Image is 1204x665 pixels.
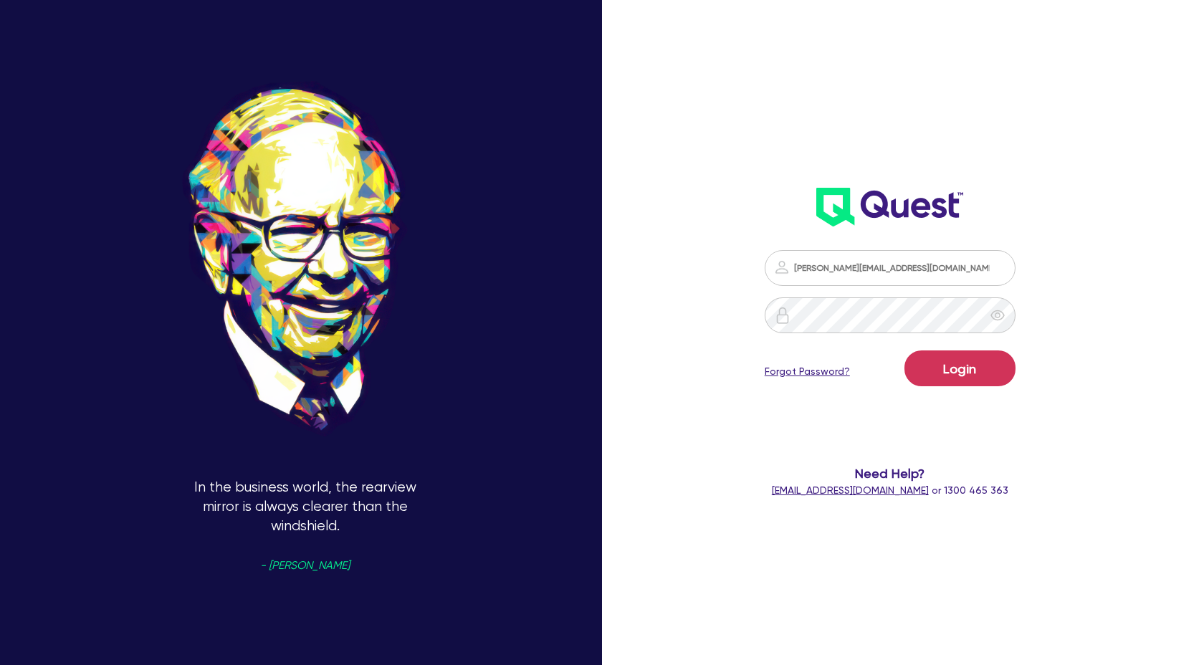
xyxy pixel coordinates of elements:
span: Need Help? [732,464,1048,483]
img: wH2k97JdezQIQAAAABJRU5ErkJggg== [816,188,963,226]
span: or 1300 465 363 [772,484,1008,496]
a: [EMAIL_ADDRESS][DOMAIN_NAME] [772,484,929,496]
img: icon-password [774,307,791,324]
img: icon-password [773,259,790,276]
a: Forgot Password? [765,364,850,379]
span: eye [990,308,1005,322]
span: - [PERSON_NAME] [260,560,350,571]
button: Login [904,350,1016,386]
input: Email address [765,250,1016,286]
